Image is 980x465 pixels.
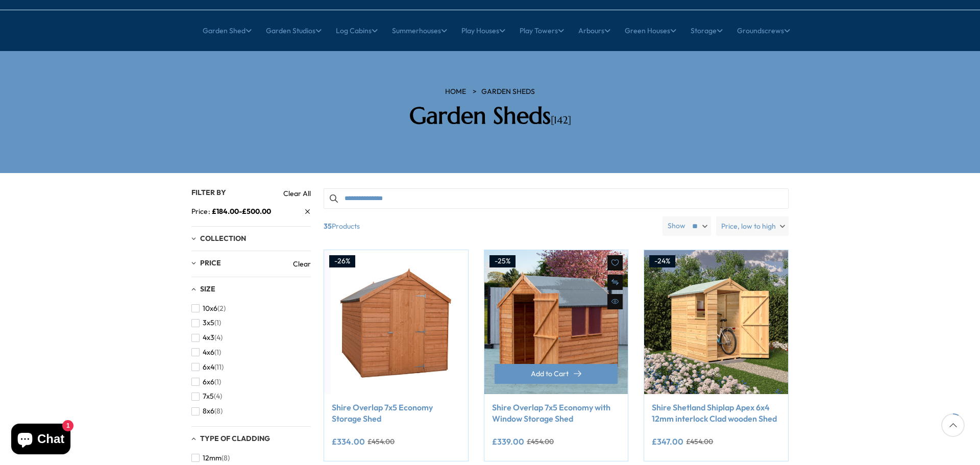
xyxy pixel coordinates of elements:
[203,363,214,372] span: 6x4
[495,364,618,384] button: Add to Cart
[367,438,395,445] del: £454.00
[203,378,214,386] span: 6x6
[489,255,516,267] div: -25%
[721,216,776,236] span: Price, low to high
[320,216,658,236] span: Products
[686,438,713,445] del: £454.00
[520,18,564,43] a: Play Towers
[242,207,271,216] span: £500.00
[203,348,214,357] span: 4x6
[214,333,223,342] span: (4)
[716,216,789,236] label: Price, low to high
[222,454,230,462] span: (8)
[217,304,226,313] span: (2)
[652,437,683,446] ins: £347.00
[203,18,252,43] a: Garden Shed
[203,304,217,313] span: 10x6
[214,378,221,386] span: (1)
[214,348,221,357] span: (1)
[492,437,524,446] ins: £339.00
[336,18,378,43] a: Log Cabins
[293,259,311,269] a: Clear
[461,18,505,43] a: Play Houses
[283,188,311,199] a: Clear All
[324,250,468,394] img: Shire Overlap 7x5 Economy Storage Shed - Best Shed
[191,375,221,389] button: 6x6
[329,255,355,267] div: -26%
[668,221,685,231] label: Show
[625,18,676,43] a: Green Houses
[324,216,332,236] b: 35
[191,301,226,316] button: 10x6
[392,18,447,43] a: Summerhouses
[652,402,780,425] a: Shire Shetland Shiplap Apex 6x4 12mm interlock Clad wooden Shed
[214,319,221,327] span: (1)
[649,255,675,267] div: -24%
[203,392,214,401] span: 7x5
[191,206,212,217] span: Price
[527,438,554,445] del: £454.00
[200,234,246,243] span: Collection
[214,363,224,372] span: (11)
[266,18,322,43] a: Garden Studios
[445,87,466,97] a: HOME
[203,454,222,462] span: 12mm
[324,188,789,209] input: Search products
[200,258,221,267] span: Price
[332,402,460,425] a: Shire Overlap 7x5 Economy Storage Shed
[203,407,214,415] span: 8x6
[203,333,214,342] span: 4x3
[200,284,215,293] span: Size
[578,18,610,43] a: Arbours
[737,18,790,43] a: Groundscrews
[191,330,223,345] button: 4x3
[212,207,239,216] span: £184.00
[191,188,226,197] span: Filter By
[191,389,222,404] button: 7x5
[345,102,635,130] h2: Garden Sheds
[481,87,535,97] a: Garden Sheds
[214,392,222,401] span: (4)
[200,434,270,443] span: Type of Cladding
[8,424,73,457] inbox-online-store-chat: Shopify online store chat
[212,206,271,217] strong: -
[484,250,628,394] img: Shire Overlap 7x5 Economy with Window Storage Shed - Best Shed
[492,402,621,425] a: Shire Overlap 7x5 Economy with Window Storage Shed
[214,407,223,415] span: (8)
[691,18,723,43] a: Storage
[203,319,214,327] span: 3x5
[551,114,571,127] span: [142]
[191,345,221,360] button: 4x6
[332,437,365,446] ins: £334.00
[191,360,224,375] button: 6x4
[191,404,223,419] button: 8x6
[191,315,221,330] button: 3x5
[531,370,569,377] span: Add to Cart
